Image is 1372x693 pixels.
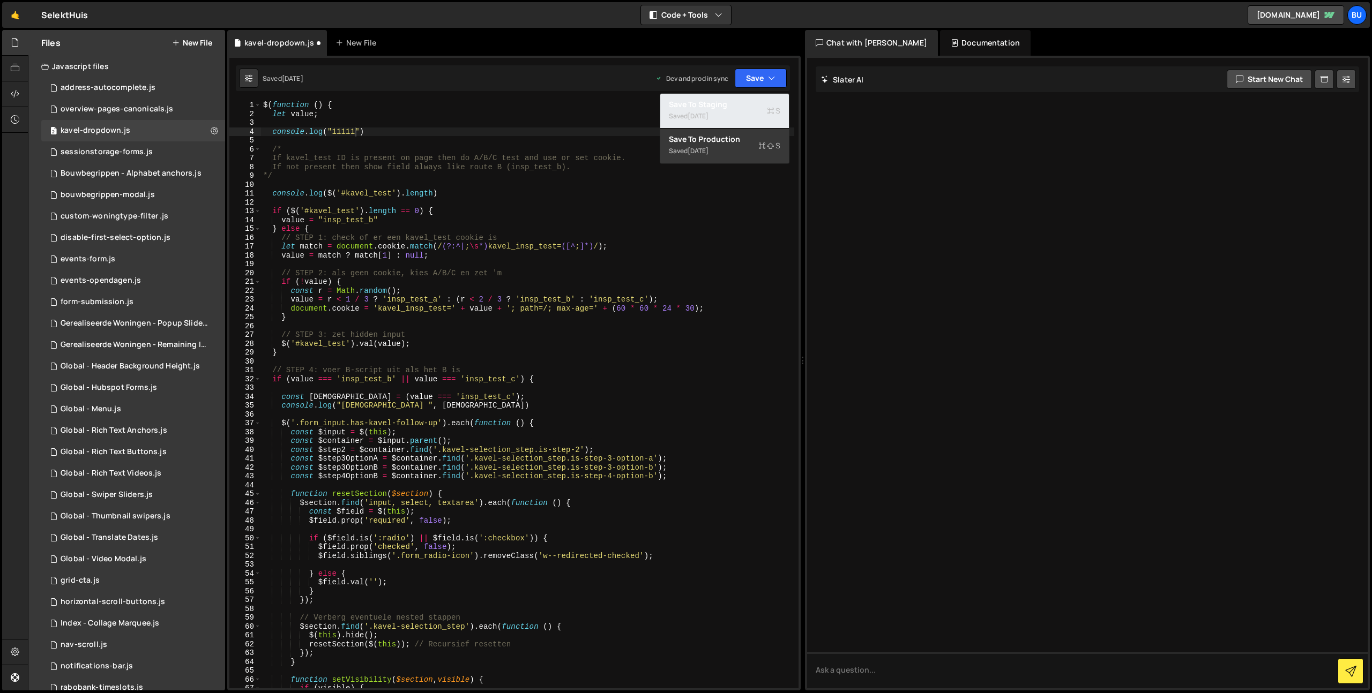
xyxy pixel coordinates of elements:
[41,313,229,334] div: 3807/6683.js
[229,401,261,410] div: 35
[50,127,57,136] span: 2
[229,287,261,296] div: 22
[229,454,261,463] div: 41
[229,154,261,163] div: 7
[229,163,261,172] div: 8
[41,270,225,291] div: 3807/17740.js
[229,631,261,640] div: 61
[61,683,143,692] div: rabobank-timeslots.js
[41,206,225,227] div: 3807/12245.js
[41,77,225,99] div: 3807/9682.js
[229,366,261,375] div: 31
[767,106,780,116] span: S
[229,613,261,622] div: 59
[41,463,225,484] div: 3807/6689.js
[735,69,787,88] button: Save
[229,428,261,437] div: 38
[61,511,170,521] div: Global - Thumbnail swipers.js
[660,94,789,129] button: Save to StagingS Saved[DATE]
[61,383,157,393] div: Global - Hubspot Forms.js
[61,254,115,264] div: events-form.js
[229,666,261,675] div: 65
[41,184,225,206] div: 3807/9408.js
[229,419,261,428] div: 37
[61,640,107,650] div: nav-scroll.js
[61,404,121,414] div: Global - Menu.js
[61,340,208,350] div: Gerealiseerde Woningen - Remaining Images.js
[61,426,167,435] div: Global - Rich Text Anchors.js
[61,597,165,607] div: horizontal-scroll-buttons.js
[61,83,155,93] div: address-autocomplete.js
[41,377,225,398] div: 3807/6685.js
[41,613,225,634] div: 3807/6682.js
[229,675,261,684] div: 66
[61,319,208,328] div: Gerealiseerde Woningen - Popup Slider.js
[41,634,225,656] div: 3807/10070.js
[244,37,314,48] div: kavel-dropdown.js
[61,447,167,457] div: Global - Rich Text Buttons.js
[229,472,261,481] div: 43
[229,649,261,658] div: 63
[41,163,225,184] div: 3807/6681.js
[229,525,261,534] div: 49
[282,74,303,83] div: [DATE]
[229,622,261,631] div: 60
[1347,5,1367,25] a: Bu
[61,576,100,585] div: grid-cta.js
[61,276,141,285] div: events-opendagen.js
[229,233,261,243] div: 16
[172,39,212,47] button: New File
[229,277,261,287] div: 21
[61,619,159,628] div: Index - Collage Marquee.js
[229,605,261,614] div: 58
[41,548,225,570] div: 3807/6693.js
[229,313,261,322] div: 25
[669,110,780,123] div: Saved
[805,30,938,56] div: Chat with [PERSON_NAME]
[821,74,864,85] h2: Slater AI
[2,2,28,28] a: 🤙
[229,180,261,190] div: 10
[229,189,261,198] div: 11
[229,216,261,225] div: 14
[229,393,261,402] div: 34
[229,587,261,596] div: 56
[655,74,728,83] div: Dev and prod in sync
[229,171,261,180] div: 9
[41,120,225,141] div: 3807/41880.js
[229,489,261,499] div: 45
[61,297,133,307] div: form-submission.js
[229,207,261,216] div: 13
[229,295,261,304] div: 23
[41,248,225,270] div: 3807/12767.js
[229,410,261,419] div: 36
[41,37,61,49] h2: Files
[229,507,261,516] div: 47
[41,527,225,548] div: 3807/6692.js
[61,533,158,543] div: Global - Translate Dates.js
[61,490,153,500] div: Global - Swiper Sliders.js
[229,640,261,649] div: 62
[41,99,225,120] div: 3807/45772.js
[61,661,133,671] div: notifications-bar.js
[61,554,146,564] div: Global - Video Modal.js
[41,570,225,591] div: 3807/21510.js
[41,506,225,527] div: 3807/9474.js
[41,441,225,463] div: 3807/6690.js
[41,9,88,21] div: SelektHuis
[229,260,261,269] div: 19
[229,348,261,357] div: 29
[61,190,155,200] div: bouwbegrippen-modal.js
[229,198,261,207] div: 12
[41,656,225,677] div: 3807/17727.js
[229,569,261,578] div: 54
[41,356,225,377] div: 3807/6684.js
[229,534,261,543] div: 50
[229,224,261,233] div: 15
[61,212,168,221] div: custom-woningtype-filter .js
[41,291,225,313] div: 3807/11488.js
[229,118,261,127] div: 3
[229,436,261,446] div: 39
[229,322,261,331] div: 26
